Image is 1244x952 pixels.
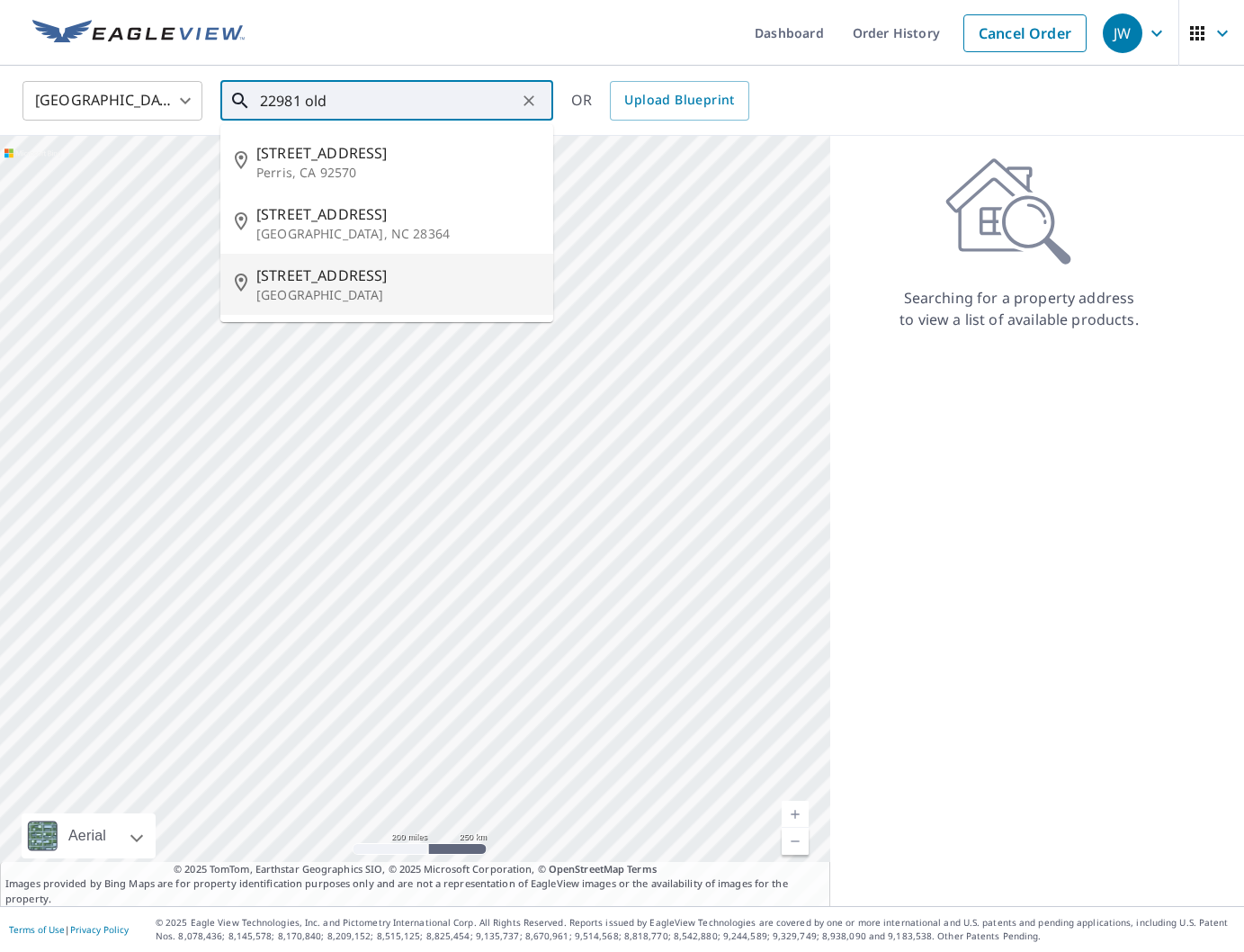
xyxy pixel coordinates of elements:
[624,89,734,112] span: Upload Blueprint
[32,20,245,47] img: EV Logo
[63,813,112,858] div: Aerial
[256,225,539,243] p: [GEOGRAPHIC_DATA], NC 28364
[256,265,539,286] span: [STREET_ADDRESS]
[516,88,541,113] button: Clear
[256,203,539,225] span: [STREET_ADDRESS]
[571,81,749,121] div: OR
[549,862,624,876] a: OpenStreetMap
[782,828,809,855] a: Current Level 5, Zoom Out
[174,862,657,877] span: © 2025 TomTom, Earthstar Geographics SIO, © 2025 Microsoft Corporation, ©
[1103,13,1142,53] div: JW
[627,862,657,876] a: Terms
[256,286,539,304] p: [GEOGRAPHIC_DATA]
[9,923,65,936] a: Terms of Use
[22,76,202,126] div: [GEOGRAPHIC_DATA]
[9,924,129,935] p: |
[156,916,1235,943] p: © 2025 Eagle View Technologies, Inc. and Pictometry International Corp. All Rights Reserved. Repo...
[256,164,539,182] p: Perris, CA 92570
[610,81,748,121] a: Upload Blueprint
[963,14,1087,52] a: Cancel Order
[782,801,809,828] a: Current Level 5, Zoom In
[22,813,156,858] div: Aerial
[256,142,539,164] span: [STREET_ADDRESS]
[70,923,129,936] a: Privacy Policy
[899,287,1140,330] p: Searching for a property address to view a list of available products.
[260,76,516,126] input: Search by address or latitude-longitude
